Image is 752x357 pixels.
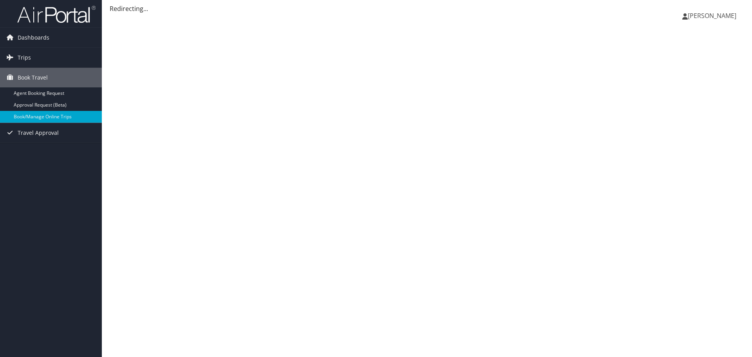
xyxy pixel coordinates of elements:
[18,28,49,47] span: Dashboards
[682,4,744,27] a: [PERSON_NAME]
[18,68,48,87] span: Book Travel
[110,4,744,13] div: Redirecting...
[688,11,736,20] span: [PERSON_NAME]
[18,48,31,67] span: Trips
[17,5,96,24] img: airportal-logo.png
[18,123,59,143] span: Travel Approval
